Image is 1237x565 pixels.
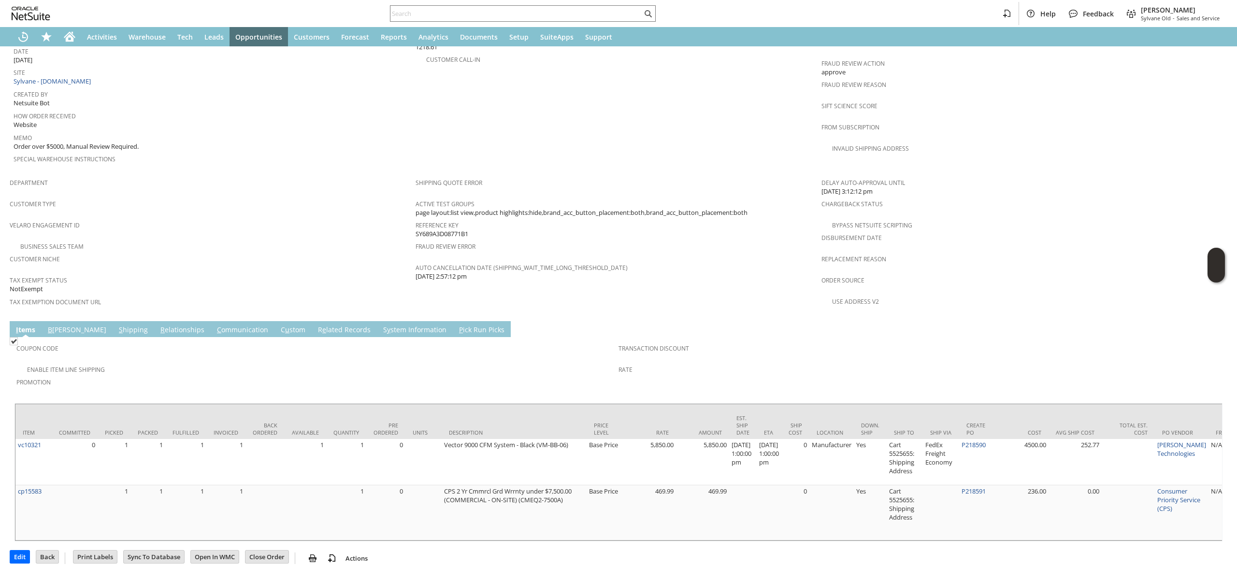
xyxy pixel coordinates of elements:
[416,42,437,52] span: 1218.61
[214,429,238,436] div: Invoiced
[1040,9,1056,18] span: Help
[285,439,326,485] td: 1
[1056,429,1094,436] div: Avg Ship Cost
[821,276,864,284] a: Order Source
[172,27,199,46] a: Tech
[416,242,475,251] a: Fraud Review Error
[416,179,482,187] a: Shipping Quote Error
[1141,14,1171,22] span: Sylvane Old
[366,485,405,540] td: 0
[10,298,101,306] a: Tax Exemption Document URL
[341,32,369,42] span: Forecast
[781,439,809,485] td: 0
[335,27,375,46] a: Forecast
[413,27,454,46] a: Analytics
[1210,323,1222,335] a: Unrolled view on
[292,429,319,436] div: Available
[10,179,48,187] a: Department
[587,439,623,485] td: Base Price
[14,56,32,65] span: [DATE]
[923,439,959,485] td: FedEx Freight Economy
[416,264,628,272] a: Auto Cancellation Date (shipping_wait_time_long_threshold_date)
[123,27,172,46] a: Warehouse
[204,32,224,42] span: Leads
[342,554,372,563] a: Actions
[307,552,318,564] img: print.svg
[442,439,587,485] td: Vector 9000 CFM System - Black (VM-BB-06)
[158,325,207,336] a: Relationships
[326,485,366,540] td: 1
[366,439,405,485] td: 0
[459,325,463,334] span: P
[191,551,239,563] input: Open In WMC
[64,31,75,42] svg: Home
[98,439,130,485] td: 1
[454,27,503,46] a: Documents
[995,439,1049,485] td: 4500.00
[821,187,873,196] span: [DATE] 3:12:12 pm
[821,68,846,77] span: approve
[832,144,909,153] a: Invalid Shipping Address
[442,485,587,540] td: CPS 2 Yr Cmmrcl Grd Wrrnty under $7,500.00 (COMMERCIAL - ON-SITE) (CMEQ2-7500A)
[995,485,1049,540] td: 236.00
[14,155,115,163] a: Special Warehouse Instructions
[14,134,32,142] a: Memo
[1157,440,1206,458] a: [PERSON_NAME] Technologies
[326,552,338,564] img: add-record.svg
[821,59,885,68] a: Fraud Review Action
[10,551,29,563] input: Edit
[861,422,879,436] div: Down. Ship
[14,90,48,99] a: Created By
[10,284,43,294] span: NotExempt
[12,7,50,20] svg: logo
[333,429,359,436] div: Quantity
[587,485,623,540] td: Base Price
[130,485,165,540] td: 1
[59,429,90,436] div: Committed
[1141,5,1220,14] span: [PERSON_NAME]
[817,429,847,436] div: Location
[36,551,58,563] input: Back
[16,344,58,353] a: Coupon Code
[416,200,475,208] a: Active Test Groups
[130,439,165,485] td: 1
[966,422,988,436] div: Create PO
[322,325,326,334] span: e
[217,325,221,334] span: C
[594,422,616,436] div: Price Level
[35,27,58,46] div: Shortcuts
[962,487,986,495] a: P218591
[821,255,886,263] a: Replacement reason
[374,422,398,436] div: Pre Ordered
[1208,266,1225,283] span: Oracle Guided Learning Widget. To move around, please hold and drag
[10,255,60,263] a: Customer Niche
[87,32,117,42] span: Activities
[10,200,56,208] a: Customer Type
[10,337,18,345] img: Checked
[642,8,654,19] svg: Search
[27,366,105,374] a: Enable Item Line Shipping
[165,485,206,540] td: 1
[10,221,80,229] a: Velaro Engagement ID
[52,439,98,485] td: 0
[416,229,468,239] span: SY689A3D08771B1
[623,485,676,540] td: 469.99
[821,179,905,187] a: Delay Auto-Approval Until
[683,429,722,436] div: Amount
[1049,439,1102,485] td: 252.77
[10,276,67,284] a: Tax Exempt Status
[375,27,413,46] a: Reports
[457,325,507,336] a: Pick Run Picks
[41,31,52,42] svg: Shortcuts
[160,325,165,334] span: R
[18,440,41,449] a: vc10321
[173,429,199,436] div: Fulfilled
[413,429,434,436] div: Units
[1083,9,1114,18] span: Feedback
[757,439,781,485] td: [DATE] 1:00:00 pm
[285,325,289,334] span: u
[12,27,35,46] a: Recent Records
[23,429,44,436] div: Item
[45,325,109,336] a: B[PERSON_NAME]
[81,27,123,46] a: Activities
